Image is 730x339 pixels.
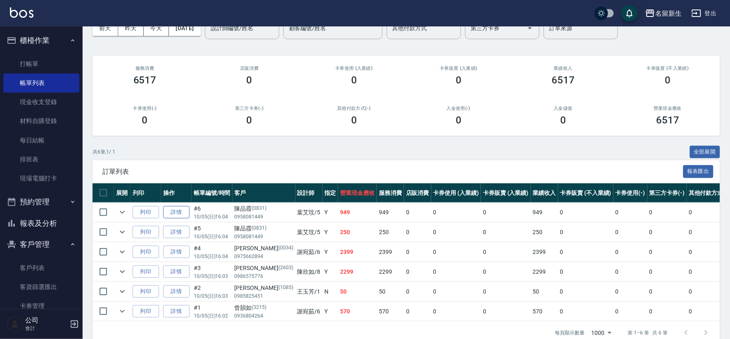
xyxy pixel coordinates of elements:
p: 共 6 筆, 1 / 1 [93,148,115,156]
td: 570 [377,302,404,321]
a: 詳情 [163,206,190,219]
th: 服務消費 [377,183,404,203]
td: 陳欣如 /8 [295,262,323,282]
th: 列印 [131,183,161,203]
p: 0986575776 [235,273,293,280]
h5: 公司 [25,316,67,325]
td: 葉艾玟 /5 [295,203,323,222]
a: 客戶列表 [3,258,79,277]
button: 名留新生 [642,5,685,22]
td: 949 [377,203,404,222]
td: 50 [531,282,558,301]
td: #4 [192,242,233,262]
a: 詳情 [163,266,190,278]
td: 949 [338,203,377,222]
a: 帳單列表 [3,73,79,92]
td: Y [323,203,338,222]
a: 現場電腦打卡 [3,169,79,188]
p: 10/05 (日) 16:04 [194,233,231,240]
button: 櫃檯作業 [3,30,79,51]
button: 前天 [93,21,118,36]
td: 2299 [531,262,558,282]
img: Logo [10,7,33,18]
td: Y [323,223,338,242]
a: 排班表 [3,150,79,169]
h2: 店販消費 [207,66,292,71]
td: 0 [558,242,613,262]
td: 0 [481,223,531,242]
td: 0 [431,242,481,262]
a: 詳情 [163,246,190,258]
th: 設計師 [295,183,323,203]
td: 250 [531,223,558,242]
th: 操作 [161,183,192,203]
p: 會計 [25,325,67,332]
td: 0 [431,282,481,301]
td: 50 [377,282,404,301]
button: expand row [116,226,128,238]
h2: 卡券販賣 (不入業績) [625,66,710,71]
td: 50 [338,282,377,301]
td: 2299 [338,262,377,282]
td: 0 [558,223,613,242]
button: Open [523,21,537,35]
p: 0958081449 [235,233,293,240]
h2: 第三方卡券(-) [207,106,292,111]
h3: 6517 [656,114,679,126]
td: #1 [192,302,233,321]
td: 0 [404,262,431,282]
td: Y [323,242,338,262]
th: 營業現金應收 [338,183,377,203]
td: 0 [404,242,431,262]
h3: 6517 [552,74,575,86]
td: 0 [647,282,687,301]
td: 0 [647,302,687,321]
h3: 0 [247,114,252,126]
td: #5 [192,223,233,242]
h3: 0 [247,74,252,86]
p: (0831) [252,204,267,213]
button: 列印 [133,285,159,298]
button: 昨天 [118,21,144,36]
td: 2399 [377,242,404,262]
p: 10/05 (日) 16:02 [194,312,231,320]
td: 2399 [531,242,558,262]
td: 949 [531,203,558,222]
h3: 0 [351,114,357,126]
button: expand row [116,285,128,298]
a: 打帳單 [3,55,79,73]
p: 0975662894 [235,253,293,260]
td: 0 [558,302,613,321]
td: 0 [404,282,431,301]
td: 0 [558,262,613,282]
p: 10/05 (日) 16:03 [194,273,231,280]
h3: 0 [351,74,357,86]
button: 客戶管理 [3,234,79,255]
td: 2299 [377,262,404,282]
div: [PERSON_NAME] [235,284,293,292]
th: 第三方卡券(-) [647,183,687,203]
div: 曾韻如 [235,303,293,312]
button: 登出 [688,6,720,21]
button: expand row [116,206,128,218]
button: 報表及分析 [3,213,79,234]
a: 詳情 [163,226,190,239]
p: (0831) [252,224,267,233]
td: Y [323,302,338,321]
img: Person [7,316,23,332]
div: 陳品霞 [235,224,293,233]
p: 0985825451 [235,292,293,300]
button: expand row [116,266,128,278]
h2: 營業現金應收 [625,106,710,111]
h3: 6517 [133,74,157,86]
button: expand row [116,305,128,318]
button: [DATE] [169,21,200,36]
td: 2399 [338,242,377,262]
td: Y [323,262,338,282]
h3: 0 [560,114,566,126]
h3: 0 [142,114,148,126]
p: 第 1–6 筆 共 6 筆 [628,329,668,337]
p: 10/05 (日) 16:03 [194,292,231,300]
td: 0 [404,203,431,222]
a: 報表匯出 [683,167,714,175]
